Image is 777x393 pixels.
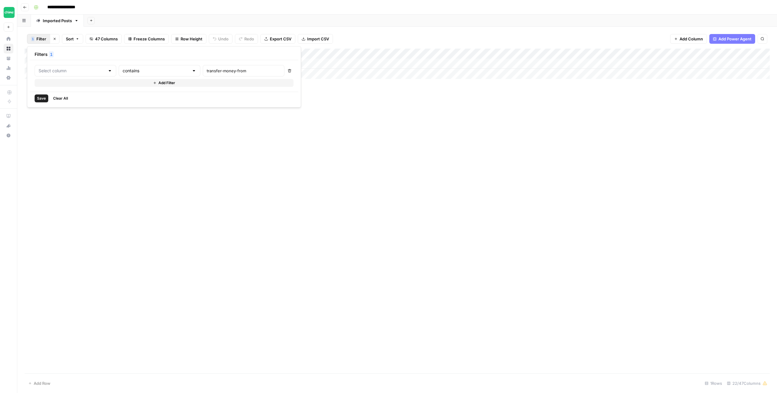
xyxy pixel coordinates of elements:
[709,34,755,44] button: Add Power Agent
[235,34,258,44] button: Redo
[4,121,13,131] button: What's new?
[27,34,50,44] button: 1Filter
[49,51,54,57] div: 1
[62,34,83,44] button: Sort
[34,380,50,386] span: Add Row
[4,111,13,121] a: AirOps Academy
[4,34,13,44] a: Home
[244,36,254,42] span: Redo
[4,73,13,83] a: Settings
[25,378,54,388] button: Add Row
[51,94,70,102] button: Clear All
[31,36,35,41] div: 1
[724,378,770,388] div: 22/47 Columns
[66,36,74,42] span: Sort
[35,94,48,102] button: Save
[86,34,122,44] button: 47 Columns
[171,34,206,44] button: Row Height
[181,36,202,42] span: Row Height
[4,44,13,53] a: Browse
[4,7,15,18] img: Chime Logo
[260,34,295,44] button: Export CSV
[43,18,72,24] div: Imported Posts
[27,46,301,108] div: 1Filter
[95,36,118,42] span: 47 Columns
[4,63,13,73] a: Usage
[680,36,703,42] span: Add Column
[50,51,53,57] span: 1
[218,36,229,42] span: Undo
[30,49,298,60] div: Filters
[123,68,189,74] input: contains
[270,36,291,42] span: Export CSV
[718,36,752,42] span: Add Power Agent
[32,36,34,41] span: 1
[4,53,13,63] a: Your Data
[4,5,13,20] button: Workspace: Chime
[298,34,333,44] button: Import CSV
[209,34,232,44] button: Undo
[158,80,175,86] span: Add Filter
[134,36,165,42] span: Freeze Columns
[35,79,293,87] button: Add Filter
[31,15,84,27] a: Imported Posts
[702,378,724,388] div: 1 Rows
[53,96,68,101] span: Clear All
[37,96,46,101] span: Save
[39,68,105,74] input: Select column
[36,36,46,42] span: Filter
[307,36,329,42] span: Import CSV
[670,34,707,44] button: Add Column
[4,131,13,140] button: Help + Support
[124,34,169,44] button: Freeze Columns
